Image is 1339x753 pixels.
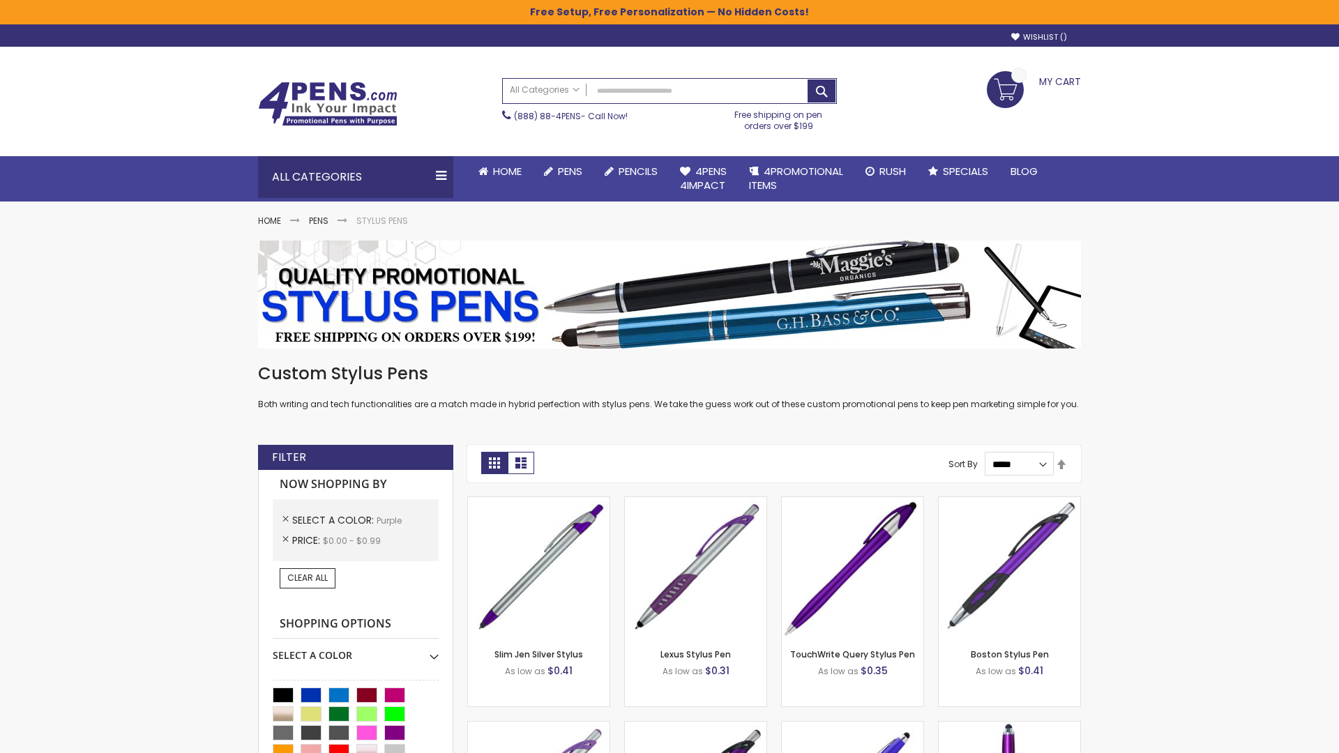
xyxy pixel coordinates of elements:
[309,215,328,227] a: Pens
[533,156,593,187] a: Pens
[468,496,610,508] a: Slim Jen Silver Stylus-Purple
[258,363,1081,411] div: Both writing and tech functionalities are a match made in hybrid perfection with stylus pens. We ...
[818,665,858,677] span: As low as
[258,156,453,198] div: All Categories
[514,110,581,122] a: (888) 88-4PENS
[879,164,906,178] span: Rush
[680,164,727,192] span: 4Pens 4impact
[705,664,729,678] span: $0.31
[258,215,281,227] a: Home
[468,497,610,639] img: Slim Jen Silver Stylus-Purple
[720,104,838,132] div: Free shipping on pen orders over $199
[258,363,1081,385] h1: Custom Stylus Pens
[494,648,583,660] a: Slim Jen Silver Stylus
[625,721,766,733] a: Lexus Metallic Stylus Pen-Purple
[782,721,923,733] a: Sierra Stylus Twist Pen-Purple
[625,497,766,639] img: Lexus Stylus Pen-Purple
[854,156,917,187] a: Rush
[377,515,402,526] span: Purple
[917,156,999,187] a: Specials
[749,164,843,192] span: 4PROMOTIONAL ITEMS
[948,458,978,470] label: Sort By
[669,156,738,201] a: 4Pens4impact
[510,84,580,96] span: All Categories
[593,156,669,187] a: Pencils
[939,721,1080,733] a: TouchWrite Command Stylus Pen-Purple
[782,497,923,639] img: TouchWrite Query Stylus Pen-Purple
[660,648,731,660] a: Lexus Stylus Pen
[547,664,573,678] span: $0.41
[619,164,658,178] span: Pencils
[292,533,323,547] span: Price
[1011,32,1067,43] a: Wishlist
[939,496,1080,508] a: Boston Stylus Pen-Purple
[258,241,1081,349] img: Stylus Pens
[625,496,766,508] a: Lexus Stylus Pen-Purple
[468,721,610,733] a: Boston Silver Stylus Pen-Purple
[1018,664,1043,678] span: $0.41
[258,82,398,126] img: 4Pens Custom Pens and Promotional Products
[273,639,439,662] div: Select A Color
[481,452,508,474] strong: Grid
[273,609,439,639] strong: Shopping Options
[663,665,703,677] span: As low as
[782,496,923,508] a: TouchWrite Query Stylus Pen-Purple
[1011,164,1038,178] span: Blog
[971,648,1049,660] a: Boston Stylus Pen
[505,665,545,677] span: As low as
[558,164,582,178] span: Pens
[738,156,854,201] a: 4PROMOTIONALITEMS
[503,79,587,102] a: All Categories
[861,664,888,678] span: $0.35
[790,648,915,660] a: TouchWrite Query Stylus Pen
[467,156,533,187] a: Home
[272,450,306,465] strong: Filter
[280,568,335,588] a: Clear All
[356,215,408,227] strong: Stylus Pens
[999,156,1049,187] a: Blog
[943,164,988,178] span: Specials
[292,513,377,527] span: Select A Color
[287,572,328,584] span: Clear All
[323,535,381,547] span: $0.00 - $0.99
[939,497,1080,639] img: Boston Stylus Pen-Purple
[493,164,522,178] span: Home
[273,470,439,499] strong: Now Shopping by
[976,665,1016,677] span: As low as
[514,110,628,122] span: - Call Now!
